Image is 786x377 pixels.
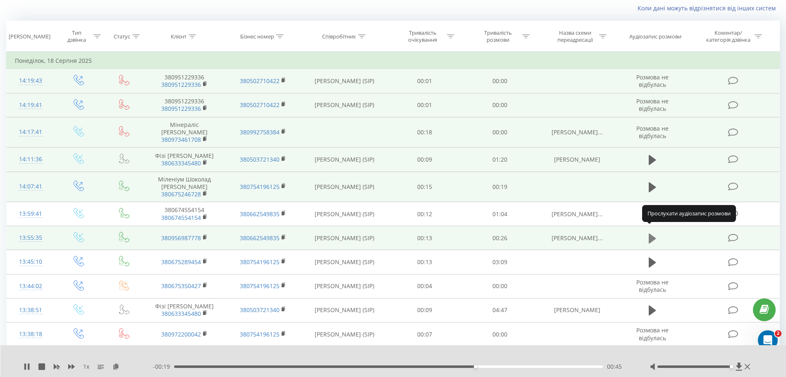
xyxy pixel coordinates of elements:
[145,172,224,202] td: Міленіум Шоколад [PERSON_NAME]
[552,210,603,218] span: [PERSON_NAME]...
[7,52,780,69] td: Понеділок, 18 Серпня 2025
[552,234,603,242] span: [PERSON_NAME]...
[387,117,463,148] td: 00:18
[476,29,520,43] div: Тривалість розмови
[607,363,622,371] span: 00:45
[636,73,669,88] span: Розмова не відбулась
[302,202,387,226] td: [PERSON_NAME] (SIP)
[145,202,224,226] td: 380674554154
[161,159,201,167] a: 380633345480
[387,298,463,322] td: 00:09
[302,226,387,250] td: [PERSON_NAME] (SIP)
[387,172,463,202] td: 00:15
[462,93,538,117] td: 00:00
[161,258,201,266] a: 380675289454
[387,69,463,93] td: 00:01
[302,172,387,202] td: [PERSON_NAME] (SIP)
[240,155,280,163] a: 380503721340
[240,306,280,314] a: 380503721340
[161,190,201,198] a: 380675246728
[171,33,186,40] div: Клієнт
[387,322,463,346] td: 00:07
[161,310,201,317] a: 380633345480
[240,210,280,218] a: 380662549835
[775,330,781,337] span: 2
[161,214,201,222] a: 380674554154
[387,274,463,298] td: 00:04
[636,278,669,293] span: Розмова не відбулась
[462,172,538,202] td: 00:19
[554,155,600,163] span: [PERSON_NAME]
[302,250,387,274] td: [PERSON_NAME] (SIP)
[240,33,274,40] div: Бізнес номер
[15,73,46,89] div: 14:19:43
[638,4,780,12] a: Коли дані можуть відрізнятися вiд інших систем
[161,81,201,88] a: 380951229336
[462,322,538,346] td: 00:00
[462,298,538,322] td: 04:47
[145,93,224,117] td: 380951229336
[114,33,130,40] div: Статус
[15,326,46,342] div: 13:38:18
[15,97,46,113] div: 14:19:41
[240,101,280,109] a: 380502710422
[462,69,538,93] td: 00:00
[302,69,387,93] td: [PERSON_NAME] (SIP)
[240,282,280,290] a: 380754196125
[462,117,538,148] td: 00:00
[302,93,387,117] td: [PERSON_NAME] (SIP)
[462,274,538,298] td: 00:00
[240,234,280,242] a: 380662549835
[240,258,280,266] a: 380754196125
[240,77,280,85] a: 380502710422
[240,330,280,338] a: 380754196125
[153,363,174,371] span: - 00:19
[387,202,463,226] td: 00:12
[302,274,387,298] td: [PERSON_NAME] (SIP)
[387,93,463,117] td: 00:01
[161,136,201,143] a: 380973461708
[15,230,46,246] div: 13:55:35
[9,33,50,40] div: [PERSON_NAME]
[145,117,224,148] td: Мінераліс [PERSON_NAME]
[15,151,46,167] div: 14:11:36
[302,298,387,322] td: [PERSON_NAME] (SIP)
[145,69,224,93] td: 380951229336
[145,148,224,172] td: Фізі [PERSON_NAME]
[636,326,669,341] span: Розмова не відбулась
[240,183,280,191] a: 380754196125
[302,148,387,172] td: [PERSON_NAME] (SIP)
[704,29,753,43] div: Коментар/категорія дзвінка
[302,322,387,346] td: [PERSON_NAME] (SIP)
[322,33,356,40] div: Співробітник
[15,124,46,140] div: 14:17:41
[387,226,463,250] td: 00:13
[15,278,46,294] div: 13:44:02
[161,234,201,242] a: 380956987778
[462,202,538,226] td: 01:04
[554,306,600,314] span: [PERSON_NAME]
[161,282,201,290] a: 380675350427
[83,363,89,371] span: 1 x
[62,29,91,43] div: Тип дзвінка
[15,206,46,222] div: 13:59:41
[161,105,201,112] a: 380951229336
[553,29,597,43] div: Назва схеми переадресації
[15,254,46,270] div: 13:45:10
[474,365,477,368] div: Accessibility label
[15,179,46,195] div: 14:07:41
[462,250,538,274] td: 03:09
[387,250,463,274] td: 00:13
[387,148,463,172] td: 00:09
[161,330,201,338] a: 380972200042
[462,226,538,250] td: 00:26
[462,148,538,172] td: 01:20
[642,205,736,222] div: Прослухати аудіозапис розмови
[629,33,681,40] div: Аудіозапис розмови
[15,302,46,318] div: 13:38:51
[758,330,778,350] iframe: Intercom live chat
[401,29,445,43] div: Тривалість очікування
[552,128,603,136] span: [PERSON_NAME]...
[240,128,280,136] a: 380992758384
[636,124,669,140] span: Розмова не відбулась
